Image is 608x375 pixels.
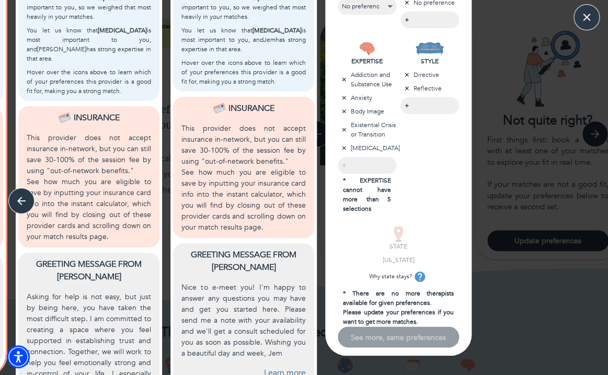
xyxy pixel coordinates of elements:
[338,120,396,139] p: Existential Crisis or Transition
[181,248,306,274] p: Greeting message from [PERSON_NAME]
[338,174,396,213] p: * EXPERTISE cannot have more than 5 selections
[74,111,120,124] p: Insurance
[338,143,396,153] p: [MEDICAL_DATA]
[338,56,396,66] p: EXPERTISE
[369,242,428,251] p: STATE
[338,289,459,326] p: * There are no more therapists available for given preferences. Please update your preferences if...
[98,26,147,35] b: [MEDICAL_DATA]
[27,132,151,176] p: This provider does not accept insurance in-network, but you can still save 30-100% of the session...
[181,58,306,86] p: Hover over the icons above to learn which of your preferences this provider is a good fit for, ma...
[27,67,151,96] p: Hover over the icons above to learn which of your preferences this provider is a good fit for, ma...
[27,176,151,242] p: See how much you are eligible to save by inputting your insurance card info into the instant calc...
[338,93,396,103] p: Anxiety
[181,167,306,233] p: See how much you are eligible to save by inputting your insurance card info into the instant calc...
[369,269,428,285] p: Why state stays?
[181,26,306,54] p: You let us know that is most important to you, and Jem has strong expertise in that area.
[338,107,396,116] p: Body Image
[359,41,375,56] img: EXPERTISE
[338,70,396,89] p: Addiction and Substance Use
[400,70,459,79] p: Directive
[415,41,444,56] img: STYLE
[253,26,302,35] b: [MEDICAL_DATA]
[391,226,406,242] img: STATE
[400,56,459,66] p: STYLE
[27,258,151,283] p: Greeting message from [PERSON_NAME]
[181,282,306,359] p: Nice to e-meet you! I'm happy to answer any questions you may have and get you started here. Plea...
[228,102,274,115] p: Insurance
[400,84,459,93] p: Reflective
[412,269,428,285] button: tooltip
[369,255,428,265] p: [US_STATE]
[27,26,151,63] p: You let us know that is most important to you, and [PERSON_NAME] has strong expertise in that area.
[7,345,30,368] div: Accessibility Menu
[181,123,306,167] p: This provider does not accept insurance in-network, but you can still save 30-100% of the session...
